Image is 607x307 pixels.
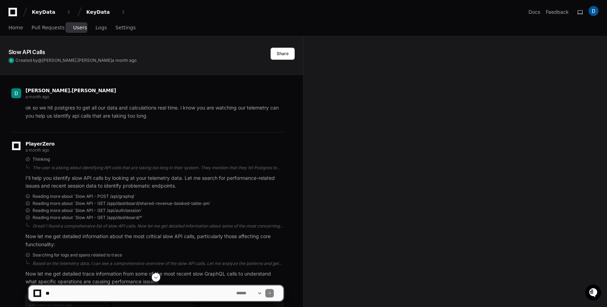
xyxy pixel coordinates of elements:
[115,25,135,30] span: Settings
[31,20,64,36] a: Pull Requests
[115,20,135,36] a: Settings
[33,252,122,258] span: Searching for logs and spans related to trace
[86,8,117,16] div: KeyData
[32,8,62,16] div: KeyData
[50,74,86,79] a: Powered byPylon
[589,6,599,16] img: ACg8ocLaE6TVMrQLkR7FFxBd1s_xDHVOELASK8Us2G6t1j1JhNAjvA=s96-c
[120,55,129,63] button: Start new chat
[8,20,23,36] a: Home
[96,20,107,36] a: Logs
[11,88,21,98] img: ACg8ocIv1hTECQto30UF_1qSYP2kKFLkzawXvl7gAivi8rl3MPNN=s96-c
[8,25,23,30] span: Home
[546,8,569,16] button: Feedback
[42,58,112,63] span: [PERSON_NAME].[PERSON_NAME]
[96,25,107,30] span: Logs
[73,20,87,36] a: Users
[7,7,21,21] img: PlayerZero
[25,270,283,286] p: Now let me get detailed trace information from some of the most recent slow GraphQL calls to unde...
[33,201,211,206] span: Reading more about `Slow API - GET /app/dashboard/shared-revenue-booked-table-pm`
[33,215,143,220] span: Reading more about `Slow API - GET /app/dashboard/*`
[7,53,20,65] img: 1736555170064-99ba0984-63c1-480f-8ee9-699278ef63ed
[25,104,283,120] p: ok so we hit postgres to get all our data and calculations real time. i know you are watching our...
[73,25,87,30] span: Users
[33,208,142,213] span: Reading more about `Slow API - GET /api/auth/session`
[25,174,283,190] p: I'll help you identify slow API calls by looking at your telemetry data. Let me search for perfor...
[25,94,49,99] span: a month ago
[8,48,45,55] app-text-character-animate: Slow API Calls
[31,25,64,30] span: Pull Requests
[112,58,137,63] span: a month ago
[7,28,129,40] div: Welcome
[25,142,54,146] span: PlayerZero
[33,157,50,162] span: Thinking
[528,8,540,16] a: Docs
[24,53,116,60] div: Start new chat
[8,58,14,63] img: ACg8ocIv1hTECQto30UF_1qSYP2kKFLkzawXvl7gAivi8rl3MPNN=s96-c
[16,58,137,63] span: Created by
[25,147,49,153] span: a month ago
[33,165,283,171] div: The user is asking about identifying API calls that are taking too long in their system. They men...
[24,60,92,65] div: We're offline, we'll be back soon
[83,6,129,18] button: KeyData
[33,223,283,229] div: Great! I found a comprehensive list of slow API calls. Now let me get detailed information about ...
[29,6,74,18] button: KeyData
[25,88,116,93] span: [PERSON_NAME].[PERSON_NAME]
[584,284,603,303] iframe: Open customer support
[25,232,283,249] p: Now let me get detailed information about the most critical slow API calls, particularly those af...
[33,194,135,199] span: Reading more about `Slow API - POST /api/graphql`
[38,58,42,63] span: @
[33,261,283,266] div: Based on the telemetry data, I can see a comprehensive overview of the slow API calls. Let me ana...
[70,74,86,79] span: Pylon
[271,48,295,60] button: Share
